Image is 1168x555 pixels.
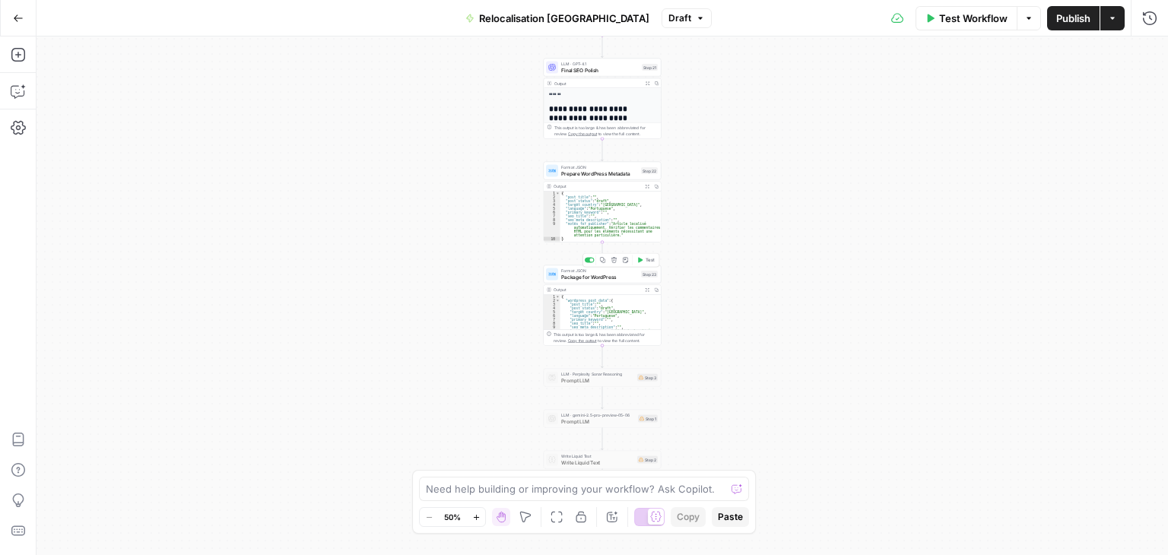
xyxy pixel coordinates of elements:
div: 3 [544,199,560,203]
span: Toggle code folding, rows 1 through 10 [556,192,560,195]
div: 6 [544,314,560,318]
div: 4 [544,203,560,207]
g: Edge from step_21 to step_22 [601,138,604,160]
div: Format JSONPackage for WordPressStep 23TestOutput{ "wordpress_post_data":{ "post_title":"", "post... [544,265,662,346]
div: 9 [544,222,560,237]
button: Relocalisation [GEOGRAPHIC_DATA] [456,6,659,30]
div: Format JSONPrepare WordPress MetadataStep 22Output{ "post_title":"", "post_status":"draft", "targ... [544,162,662,243]
div: 1 [544,192,560,195]
span: Paste [718,510,743,524]
div: 1 [544,295,560,299]
div: LLM · Perplexity Sonar ReasoningPrompt LLMStep 3 [544,369,662,387]
span: Copy [677,510,700,524]
div: Output [554,183,640,189]
div: Output [554,80,640,86]
g: Edge from step_3 to step_1 [601,386,604,408]
div: 8 [544,322,560,325]
span: Test [646,257,655,264]
div: 7 [544,318,560,322]
span: Prompt LLM [561,417,635,425]
div: Step 1 [638,415,658,423]
div: Step 22 [641,167,658,174]
span: Format JSON [561,268,638,274]
span: Copy the output [568,338,597,343]
div: LLM · gemini-2.5-pro-preview-05-06Prompt LLMStep 1 [544,410,662,428]
div: 10 [544,329,560,344]
div: Write Liquid TextWrite Liquid TextStep 2 [544,451,662,469]
span: Write Liquid Text [561,458,634,466]
button: Publish [1047,6,1100,30]
button: Draft [662,8,712,28]
span: Relocalisation [GEOGRAPHIC_DATA] [479,11,649,26]
span: Toggle code folding, rows 1 through 13 [556,295,560,299]
span: Test Workflow [939,11,1008,26]
button: Test [634,255,658,265]
span: Write Liquid Text [561,453,634,459]
div: 2 [544,195,560,199]
span: LLM · Perplexity Sonar Reasoning [561,371,634,377]
span: Toggle code folding, rows 2 through 11 [556,299,560,303]
div: 4 [544,306,560,310]
div: Step 23 [641,271,658,277]
g: Edge from step_25 to step_21 [601,35,604,57]
div: Step 2 [637,456,658,464]
div: 2 [544,299,560,303]
span: Draft [668,11,691,25]
div: 6 [544,211,560,214]
span: LLM · gemini-2.5-pro-preview-05-06 [561,412,635,418]
span: LLM · GPT-4.1 [561,61,639,67]
span: Copy the output [568,132,597,136]
span: Format JSON [561,164,638,170]
div: 10 [544,237,560,241]
span: Final SEO Polish [561,66,639,74]
g: Edge from step_23 to step_3 [601,345,604,367]
div: This output is too large & has been abbreviated for review. to view the full content. [554,125,658,137]
button: Paste [712,507,749,527]
div: Step 3 [637,374,658,382]
button: Test Workflow [916,6,1017,30]
div: 9 [544,325,560,329]
div: Output [554,287,640,293]
div: 3 [544,303,560,306]
span: 50% [444,511,461,523]
div: This output is too large & has been abbreviated for review. to view the full content. [554,331,658,344]
div: 5 [544,310,560,314]
span: Prepare WordPress Metadata [561,170,638,177]
div: 8 [544,218,560,222]
div: 5 [544,207,560,211]
g: Edge from step_1 to step_2 [601,427,604,449]
span: Package for WordPress [561,273,638,281]
div: 7 [544,214,560,218]
span: Publish [1056,11,1090,26]
button: Copy [671,507,706,527]
div: Step 21 [642,64,658,71]
span: Prompt LLM [561,376,634,384]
